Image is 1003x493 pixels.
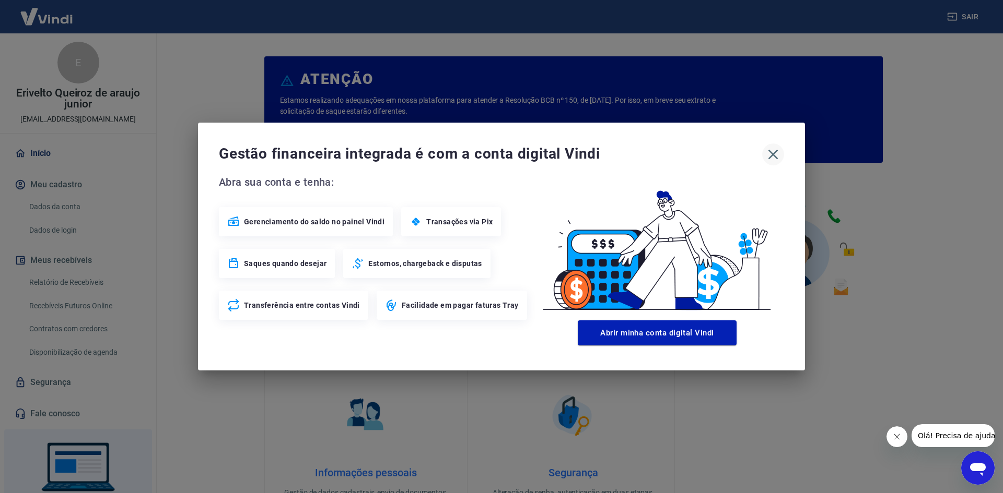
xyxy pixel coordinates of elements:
[912,424,995,447] iframe: Mensagem da empresa
[244,300,360,310] span: Transferência entre contas Vindi
[244,217,384,227] span: Gerenciamento do saldo no painel Vindi
[219,174,530,190] span: Abra sua conta e tenha:
[887,426,907,447] iframe: Fechar mensagem
[426,217,493,227] span: Transações via Pix
[219,143,762,164] span: Gestão financeira integrada é com a conta digital Vindi
[530,174,784,316] img: Good Billing
[368,258,482,269] span: Estornos, chargeback e disputas
[402,300,519,310] span: Facilidade em pagar faturas Tray
[578,320,737,345] button: Abrir minha conta digital Vindi
[6,7,88,16] span: Olá! Precisa de ajuda?
[244,258,326,269] span: Saques quando desejar
[961,451,995,485] iframe: Botão para abrir a janela de mensagens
